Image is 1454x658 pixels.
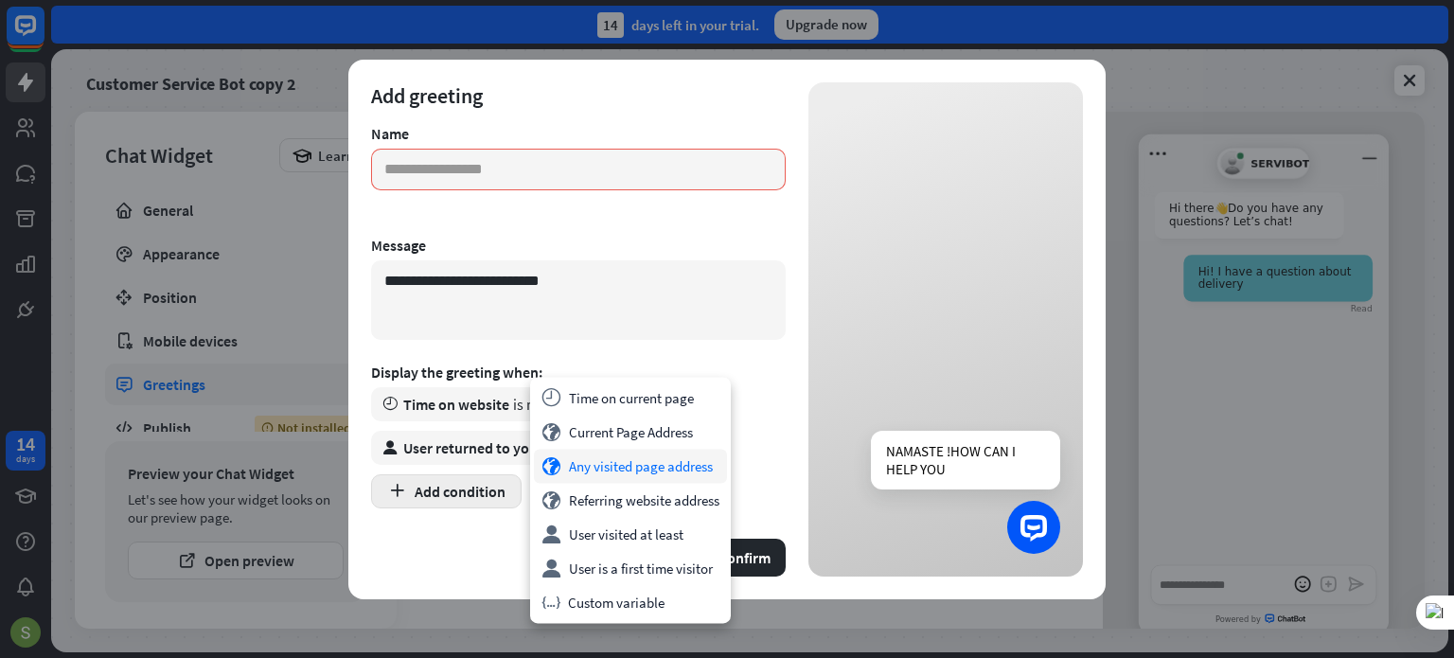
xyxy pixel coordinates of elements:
[403,438,597,457] span: User returned to your website
[541,490,561,509] i: globe
[382,397,398,411] i: time
[371,363,786,382] div: Display the greeting when:
[703,539,786,577] button: Confirm
[534,483,727,517] div: Referring website address
[371,124,786,143] div: Name
[541,422,561,441] i: globe
[871,431,1060,489] div: NAMASTE !HOW CAN I HELP YOU
[371,474,522,508] button: Add condition
[534,585,727,619] div: Custom variable
[534,517,727,551] div: User visited at least
[15,8,72,64] button: Open LiveChat chat widget
[541,593,560,612] i: variable
[534,415,727,449] div: Current Page Address
[403,395,509,414] span: Time on website
[534,551,727,585] div: User is a first time visitor
[534,449,727,483] div: Any visited page address
[541,525,561,543] i: user
[382,440,398,454] i: user
[541,456,561,475] i: globe
[513,395,593,414] span: is more than
[541,559,561,578] i: user
[534,381,727,415] div: Time on current page
[371,236,786,255] div: Message
[541,388,561,407] i: time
